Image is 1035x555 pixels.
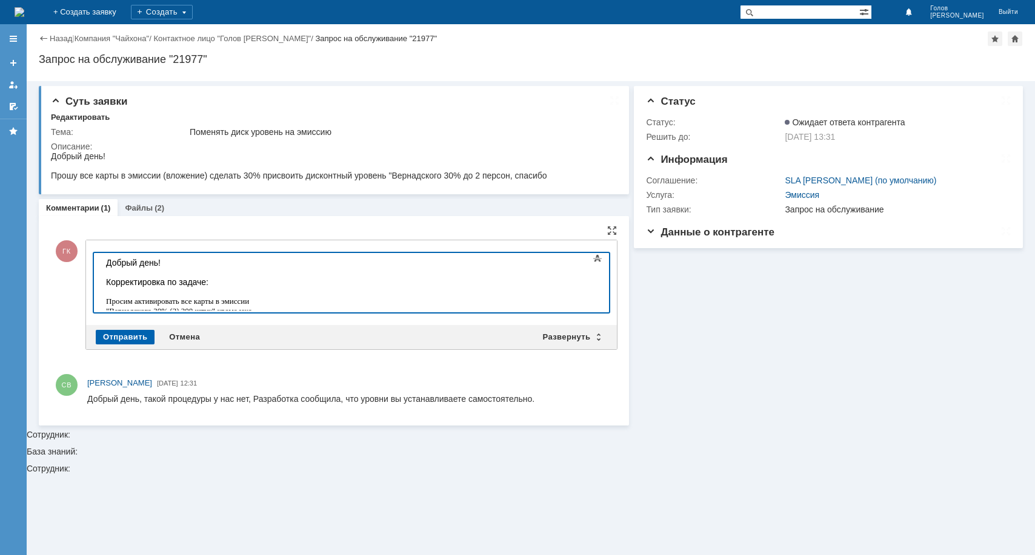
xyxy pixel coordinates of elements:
div: Запрос на обслуживание [785,205,1005,214]
span: ГК [56,240,78,262]
span: Расширенный поиск [859,5,871,17]
div: Поменять диск уровень на эмиссию [190,127,611,137]
span: Голов [930,5,984,12]
span: Суть заявки [51,96,127,107]
div: Запрос на обслуживание "21977" [39,53,1023,65]
a: Контактное лицо "Голов [PERSON_NAME]" [153,34,311,43]
a: Комментарии [46,203,99,212]
a: Компания "Чайхона" [75,34,149,43]
div: На всю страницу [1001,154,1011,163]
a: Файлы [125,203,153,212]
div: База знаний: [27,447,1035,456]
div: На всю страницу [1001,226,1011,236]
span: [PERSON_NAME] [87,378,152,387]
a: Перейти на домашнюю страницу [15,7,24,17]
div: Добавить в избранное [988,31,1002,46]
span: [DATE] 13:31 [785,132,835,142]
div: На всю страницу [610,96,619,105]
a: Мои согласования [4,97,23,116]
p: Просим активировать все карты в эмиссии "Вернадского 30% (2) 200 штук" кроме уже активированных (... [5,44,177,73]
a: Мои заявки [4,75,23,94]
div: / [153,34,315,43]
div: Сделать домашней страницей [1008,31,1022,46]
span: Информация [646,154,727,165]
div: Тема: [51,127,187,137]
div: (1) [101,203,111,212]
div: Добрый день! Корректировка по задаче: [5,5,177,34]
div: Услуга: [646,190,782,200]
div: Создать [131,5,193,19]
span: Статус [646,96,695,107]
div: Запрос на обслуживание "21977" [315,34,437,43]
span: Данные о контрагенте [646,226,774,238]
div: Статус: [646,117,782,127]
span: Ожидает ответа контрагента [785,117,905,127]
span: 12:31 [181,379,198,387]
div: Сотрудник: [27,81,1035,439]
a: [PERSON_NAME] [87,377,152,389]
div: На всю страницу [607,226,617,235]
span: [DATE] [157,379,178,387]
span: [PERSON_NAME] [930,12,984,19]
img: logo [15,7,24,17]
div: / [75,34,154,43]
div: Решить до: [646,132,782,142]
a: SLA [PERSON_NAME] (по умолчанию) [785,176,936,185]
div: Редактировать [51,113,110,122]
div: На всю страницу [1001,96,1011,105]
div: Сотрудник: [27,464,1035,473]
div: Описание: [51,142,614,151]
span: Показать панель инструментов [590,251,605,266]
div: Соглашение: [646,176,782,185]
div: Тип заявки: [646,205,782,214]
div: | [72,33,74,42]
a: Эмиссия [785,190,819,200]
a: Создать заявку [4,53,23,73]
a: Назад [50,34,72,43]
div: (2) [155,203,164,212]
